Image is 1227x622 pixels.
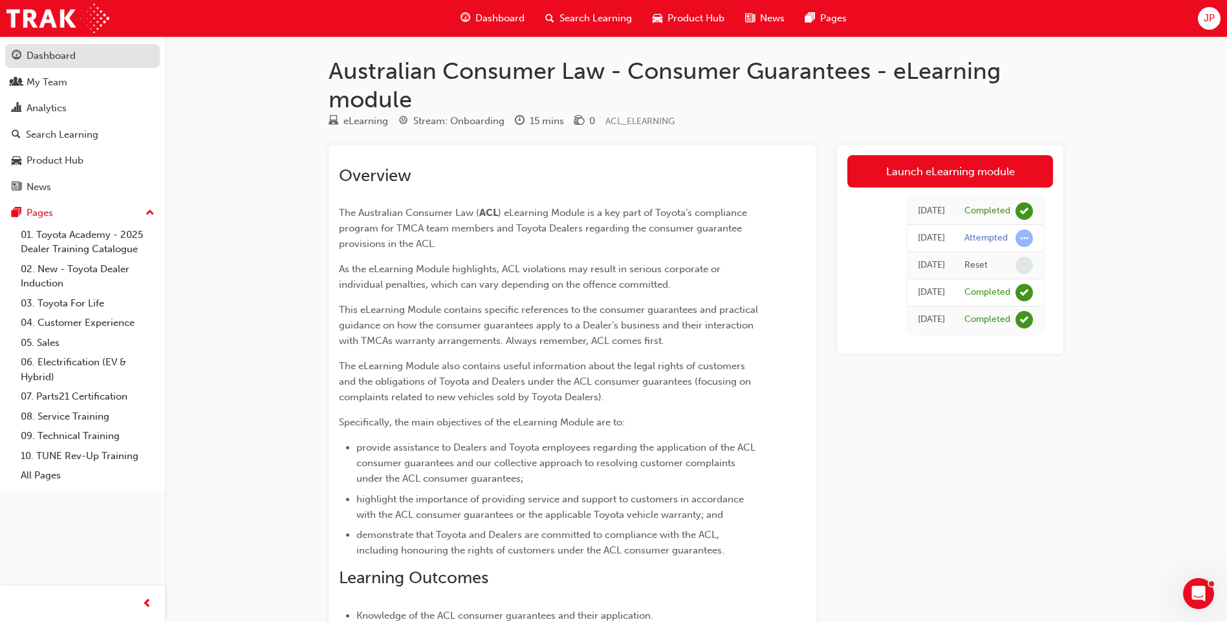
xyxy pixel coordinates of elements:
span: money-icon [574,116,584,127]
a: 06. Electrification (EV & Hybrid) [16,352,160,387]
a: 07. Parts21 Certification [16,387,160,407]
div: Pages [27,206,53,220]
span: Pages [820,11,847,26]
span: target-icon [398,116,408,127]
a: 09. Technical Training [16,426,160,446]
span: Learning resource code [605,116,675,127]
span: This eLearning Module contains specific references to the consumer guarantees and practical guida... [339,304,761,347]
div: Analytics [27,101,67,116]
span: learningRecordVerb_ATTEMPT-icon [1015,230,1033,247]
button: JP [1198,7,1221,30]
div: Product Hub [27,153,83,168]
span: Knowledge of the ACL consumer guarantees and their application. [356,610,653,621]
span: car-icon [12,155,21,167]
a: Dashboard [5,44,160,68]
span: clock-icon [515,116,525,127]
div: Stream: Onboarding [413,114,505,129]
div: Completed [964,205,1010,217]
span: ) eLearning Module is a key part of Toyota’s compliance program for TMCA team members and Toyota ... [339,207,750,250]
a: Analytics [5,96,160,120]
a: 08. Service Training [16,407,160,427]
span: search-icon [545,10,554,27]
div: 15 mins [530,114,564,129]
div: Wed Jan 11 2023 01:00:00 GMT+1100 (Australian Eastern Daylight Time) [918,285,945,300]
div: Price [574,113,595,129]
iframe: Intercom live chat [1183,578,1214,609]
div: Type [329,113,388,129]
button: Pages [5,201,160,225]
span: chart-icon [12,103,21,114]
a: guage-iconDashboard [450,5,535,32]
div: Completed [964,314,1010,326]
span: Dashboard [475,11,525,26]
span: up-icon [146,205,155,222]
h1: Australian Consumer Law - Consumer Guarantees - eLearning module [329,57,1063,113]
a: Launch eLearning module [847,155,1053,188]
div: Attempted [964,232,1008,244]
a: 10. TUNE Rev-Up Training [16,446,160,466]
a: search-iconSearch Learning [535,5,642,32]
span: people-icon [12,77,21,89]
span: As the eLearning Module highlights, ACL violations may result in serious corporate or individual ... [339,263,723,290]
div: Thu Sep 25 2025 17:00:04 GMT+1000 (Australian Eastern Standard Time) [918,258,945,273]
span: Search Learning [559,11,632,26]
div: Stream [398,113,505,129]
a: pages-iconPages [795,5,857,32]
a: Product Hub [5,149,160,173]
img: Trak [6,4,109,33]
a: Search Learning [5,123,160,147]
a: 03. Toyota For Life [16,294,160,314]
a: News [5,175,160,199]
div: Thu Sep 25 2025 17:00:05 GMT+1000 (Australian Eastern Standard Time) [918,231,945,246]
span: JP [1204,11,1215,26]
div: Mon Aug 29 2022 00:00:00 GMT+1000 (Australian Eastern Standard Time) [918,312,945,327]
span: Specifically, the main objectives of the eLearning Module are to: [339,416,625,428]
span: prev-icon [142,596,152,612]
div: Dashboard [27,48,76,63]
span: The Australian Consumer Law ( [339,207,479,219]
span: news-icon [12,182,21,193]
div: Reset [964,259,988,272]
span: demonstrate that Toyota and Dealers are committed to compliance with the ACL, including honouring... [356,529,724,556]
span: pages-icon [805,10,815,27]
span: The eLearning Module also contains useful information about the legal rights of customers and the... [339,360,754,403]
span: ACL [479,207,498,219]
span: guage-icon [461,10,470,27]
div: 0 [589,114,595,129]
span: Learning Outcomes [339,568,488,588]
a: 04. Customer Experience [16,313,160,333]
span: learningRecordVerb_COMPLETE-icon [1015,202,1033,220]
div: News [27,180,51,195]
span: learningRecordVerb_COMPLETE-icon [1015,284,1033,301]
span: car-icon [653,10,662,27]
a: 05. Sales [16,333,160,353]
span: news-icon [745,10,755,27]
a: car-iconProduct Hub [642,5,735,32]
a: news-iconNews [735,5,795,32]
span: guage-icon [12,50,21,62]
span: highlight the importance of providing service and support to customers in accordance with the ACL... [356,493,746,520]
span: search-icon [12,129,21,141]
a: All Pages [16,466,160,486]
span: Product Hub [668,11,724,26]
div: Duration [515,113,564,129]
span: Overview [339,166,411,186]
span: learningRecordVerb_COMPLETE-icon [1015,311,1033,328]
a: 01. Toyota Academy - 2025 Dealer Training Catalogue [16,225,160,259]
span: pages-icon [12,208,21,219]
div: Completed [964,286,1010,299]
div: Thu Sep 25 2025 17:03:50 GMT+1000 (Australian Eastern Standard Time) [918,204,945,219]
span: learningResourceType_ELEARNING-icon [329,116,338,127]
div: eLearning [343,114,388,129]
a: 02. New - Toyota Dealer Induction [16,259,160,294]
div: Search Learning [26,127,98,142]
div: My Team [27,75,67,90]
a: My Team [5,70,160,94]
button: DashboardMy TeamAnalyticsSearch LearningProduct HubNews [5,41,160,201]
span: learningRecordVerb_NONE-icon [1015,257,1033,274]
span: provide assistance to Dealers and Toyota employees regarding the application of the ACL consumer ... [356,442,758,484]
span: News [760,11,785,26]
